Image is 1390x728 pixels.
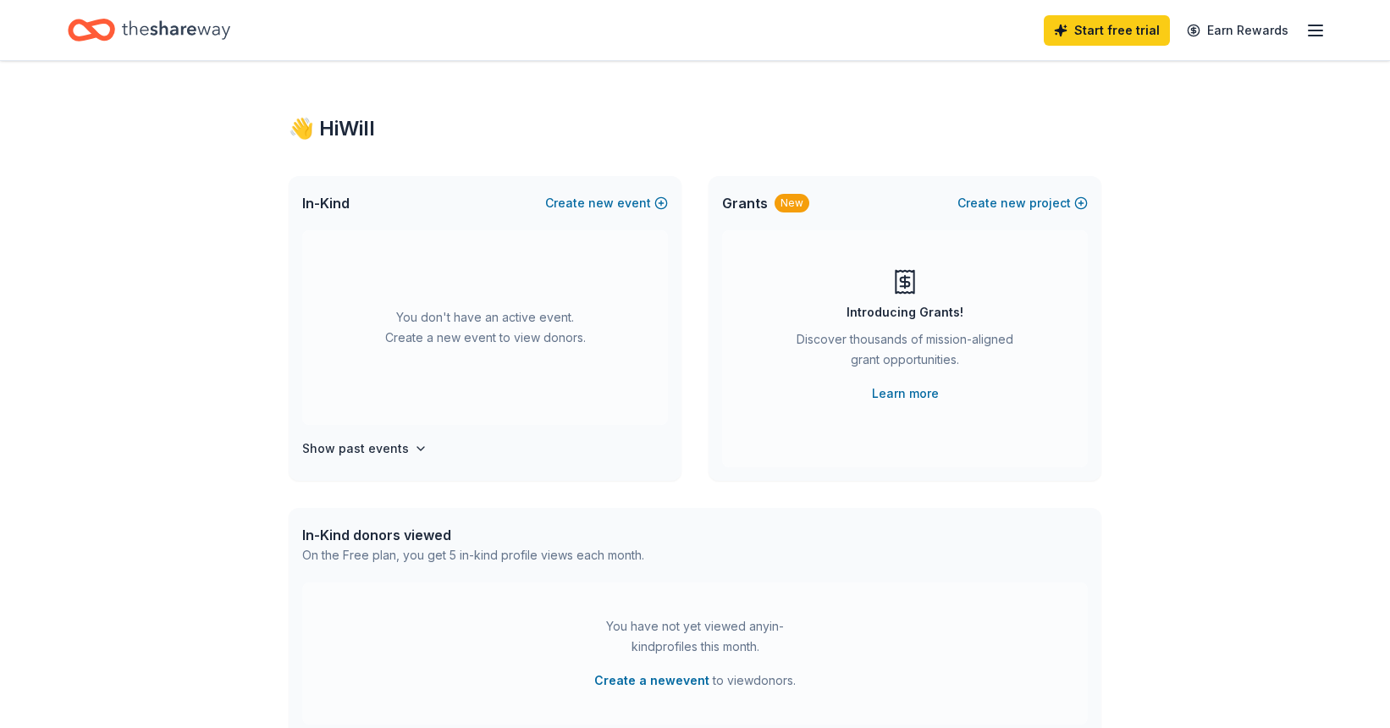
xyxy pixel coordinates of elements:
[302,438,427,459] button: Show past events
[588,193,614,213] span: new
[589,616,801,657] div: You have not yet viewed any in-kind profiles this month.
[302,193,350,213] span: In-Kind
[847,302,963,323] div: Introducing Grants!
[68,10,230,50] a: Home
[302,230,668,425] div: You don't have an active event. Create a new event to view donors.
[302,545,644,565] div: On the Free plan, you get 5 in-kind profile views each month.
[289,115,1101,142] div: 👋 Hi Will
[594,670,709,691] button: Create a newevent
[302,525,644,545] div: In-Kind donors viewed
[545,193,668,213] button: Createnewevent
[790,329,1020,377] div: Discover thousands of mission-aligned grant opportunities.
[1001,193,1026,213] span: new
[722,193,768,213] span: Grants
[302,438,409,459] h4: Show past events
[872,383,939,404] a: Learn more
[594,670,796,691] span: to view donors .
[1177,15,1299,46] a: Earn Rewards
[1044,15,1170,46] a: Start free trial
[775,194,809,212] div: New
[957,193,1088,213] button: Createnewproject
